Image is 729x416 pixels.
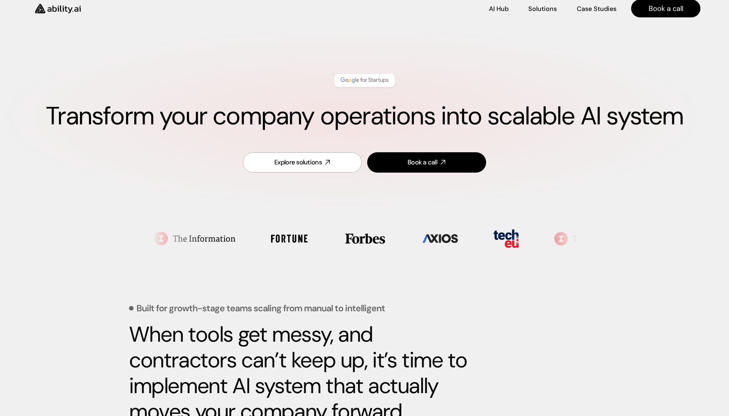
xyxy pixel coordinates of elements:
[576,2,617,15] a: Case Studies
[243,152,362,173] a: Explore solutions
[408,158,437,167] div: Book a call
[649,4,683,14] p: Book a call
[489,2,509,15] a: AI Hub
[136,304,385,313] p: Built for growth-stage teams scaling from manual to intelligent
[367,152,486,173] a: Book a call
[528,5,557,14] p: Solutions
[577,5,616,14] p: Case Studies
[489,5,509,14] p: AI Hub
[274,158,322,167] div: Explore solutions
[29,101,700,131] h1: Transform your company operations into scalable AI system
[528,2,557,15] a: Solutions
